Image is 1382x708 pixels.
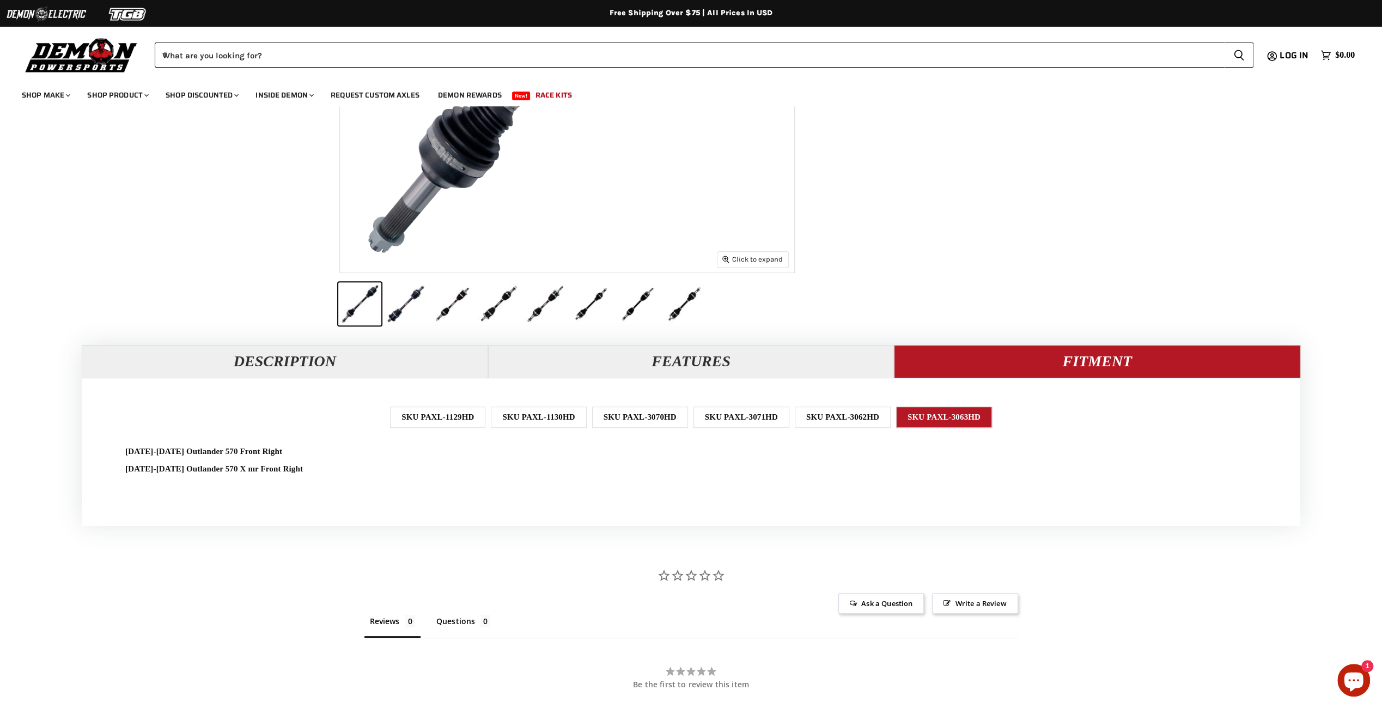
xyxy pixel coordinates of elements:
[431,282,474,325] button: Can-Am Outlander 570 Demon Heavy Duty Axle thumbnail
[155,43,1253,68] form: Product
[477,282,520,325] button: Can-Am Outlander 570 Demon Heavy Duty Axle thumbnail
[488,345,894,378] button: Features
[894,345,1300,378] button: Fitment
[14,84,77,106] a: Shop Make
[512,92,531,100] span: New!
[1334,664,1373,699] inbox-online-store-chat: Shopify online store chat
[390,407,485,428] div: SKU PAXL-1129HD
[430,84,510,106] a: Demon Rewards
[693,407,789,428] div: SKU PAXL-3071HD
[896,407,992,428] div: SKU PAXL-3063HD
[125,464,1257,474] p: [DATE]-[DATE] Outlander 570 X mr Front Right
[125,447,1257,456] p: [DATE]-[DATE] Outlander 570 Front Right
[717,252,788,267] button: Click to expand
[157,84,245,106] a: Shop Discounted
[663,282,706,325] button: Can-Am Outlander 570 Demon Heavy Duty Axle thumbnail
[527,84,580,106] a: Race Kits
[570,282,613,325] button: Can-Am Outlander 570 Demon Heavy Duty Axle thumbnail
[79,84,155,106] a: Shop Product
[87,4,169,25] img: TGB Logo 2
[364,680,1018,689] div: Be the first to review this item
[795,407,891,428] div: SKU PAXL-3062HD
[523,282,567,325] button: Can-Am Outlander 570 Demon Heavy Duty Axle thumbnail
[431,614,496,638] li: Questions
[22,35,141,74] img: Demon Powersports
[616,282,659,325] button: Can-Am Outlander 570 Demon Heavy Duty Axle thumbnail
[5,4,87,25] img: Demon Electric Logo 2
[1335,50,1355,60] span: $0.00
[364,614,421,638] li: Reviews
[838,593,924,614] span: Ask a Question
[322,84,428,106] a: Request Custom Axles
[1280,49,1308,62] span: Log in
[247,84,320,106] a: Inside Demon
[338,282,381,325] button: Can-Am Outlander 570 Demon Heavy Duty Axle thumbnail
[255,8,1127,18] div: Free Shipping Over $75 | All Prices In USD
[491,407,586,428] div: SKU PAXL-1130HD
[14,80,1352,106] ul: Main menu
[722,255,783,263] span: Click to expand
[155,43,1225,68] input: When autocomplete results are available use up and down arrows to review and enter to select
[82,345,488,378] button: Description
[932,593,1018,614] span: Write a Review
[1275,51,1315,60] a: Log in
[1315,47,1360,63] a: $0.00
[1225,43,1253,68] button: Search
[592,407,688,428] div: SKU PAXL-3070HD
[385,282,428,325] button: Can-Am Outlander 570 Demon Heavy Duty Axle thumbnail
